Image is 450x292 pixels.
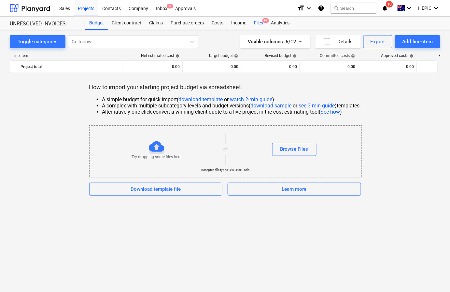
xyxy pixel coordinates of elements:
a: Files9+ [250,17,267,30]
button: Visible columns:6/12 [240,35,310,48]
div: 0.00 [361,62,414,72]
div: Learn more [282,185,307,193]
div: Download template file [131,185,181,193]
div: Visible columns : 6/12 [248,37,302,46]
span: search [334,6,339,11]
div: 0.00 [302,62,356,72]
button: Browse Files [272,143,316,156]
a: download template [179,96,223,103]
i: keyboard_arrow_down [405,4,413,12]
a: watch 2-min guide [230,96,273,103]
div: Add line-item [402,37,433,46]
div: Project total [21,62,121,72]
li: A simple budget for quick import ( or ) [102,96,361,103]
a: Income [227,17,250,30]
p: How to import your starting project budget via spreadsheet [89,83,361,91]
iframe: Chat Widget [417,261,450,292]
p: or [224,146,227,152]
a: Purchase orders [167,17,208,30]
span: I. EPIC [418,6,432,11]
button: Learn more [228,183,361,196]
div: Revised budget [265,53,297,58]
div: Try dropping some files hereorBrowse FilesAccepted file types-.xls, .xlsx, .ods [89,125,362,177]
a: see 3-min guide [299,103,335,109]
span: 9 [167,4,173,8]
i: keyboard_arrow_down [432,4,440,12]
div: UNRESOLVED INVOICES [10,21,77,27]
div: Net estimated cost [141,53,179,58]
button: Export [363,35,393,48]
span: help [174,54,179,58]
span: help [233,54,238,58]
div: Committed costs [320,53,355,58]
a: Budget [85,17,108,30]
div: 0.00 [127,62,180,72]
p: Try dropping some files here [132,154,181,160]
div: Toggle categories [18,37,58,46]
a: Costs [208,17,227,30]
a: Analytics [267,17,293,30]
i: keyboard_arrow_down [305,4,313,12]
li: Alternatively one click convert a winning client quote to a live project in the cost estimating t... [102,109,361,115]
button: Add line-item [395,35,440,48]
i: Knowledge base [318,4,324,12]
div: 0.00 [244,62,297,72]
div: Export [371,37,386,46]
div: Browse Files [280,145,308,153]
a: Claims [145,17,167,30]
span: 10 [386,1,393,7]
i: notifications [382,4,388,12]
span: help [291,54,297,58]
span: help [409,54,414,58]
li: A complex with multiple subcategory levels and budget versions ( or ) templates. [102,103,361,109]
div: Line-item [10,53,124,58]
button: Details [316,35,361,48]
div: Target budget [208,53,238,58]
button: Download template file [89,183,223,196]
p: Accepted file types - .xls, .xlsx, .ods [201,168,250,172]
div: Approved costs [381,53,414,58]
span: 9+ [262,18,269,23]
span: help [350,54,355,58]
button: Search [331,3,376,14]
div: Details [323,37,353,46]
a: See how [321,109,340,115]
i: format_size [297,4,305,12]
a: Client contract [108,17,145,30]
button: Toggle categories [10,35,65,48]
div: Files [250,17,267,30]
div: 0.00 [185,62,238,72]
a: download sample [251,103,292,109]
